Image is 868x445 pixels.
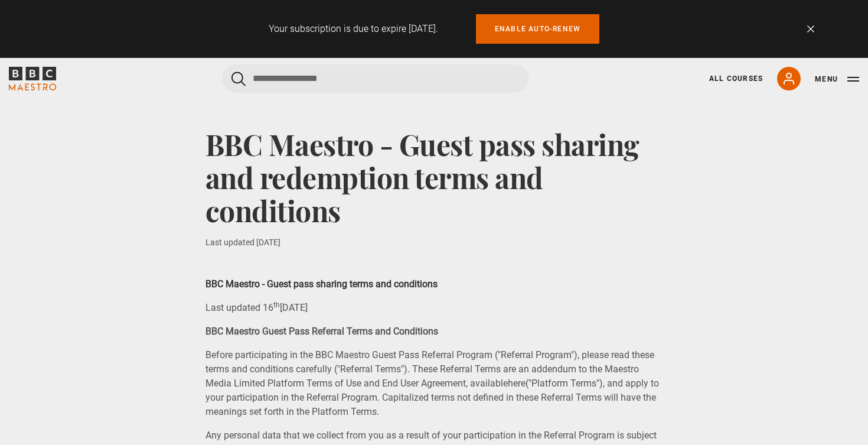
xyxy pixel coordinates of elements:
h2: BBC Maestro - Guest pass sharing and redemption terms and conditions [205,99,663,227]
a: All Courses [709,73,763,84]
span: ("Platform Terms"), and apply to your participation in the Referral Program. Capitalized terms no... [205,378,659,417]
span: [DATE] [280,302,308,313]
span: Before participating in the BBC Maestro Guest Pass Referral Program ("Referral Program"), please ... [205,349,654,389]
button: Toggle navigation [815,73,859,85]
a: Enable auto-renew [476,14,599,44]
a: here [508,378,526,389]
svg: BBC Maestro [9,67,56,90]
input: Search [222,64,529,93]
span: Last updated 16 [205,302,273,313]
p: Last updated [DATE] [205,236,663,249]
sup: th [273,301,280,309]
strong: BBC Maestro - Guest pass sharing terms and conditions [205,278,438,290]
button: Submit the search query [231,72,246,86]
strong: BBC Maestro Guest Pass Referral Terms and Conditions [205,326,438,337]
p: Your subscription is due to expire [DATE]. [269,22,438,36]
